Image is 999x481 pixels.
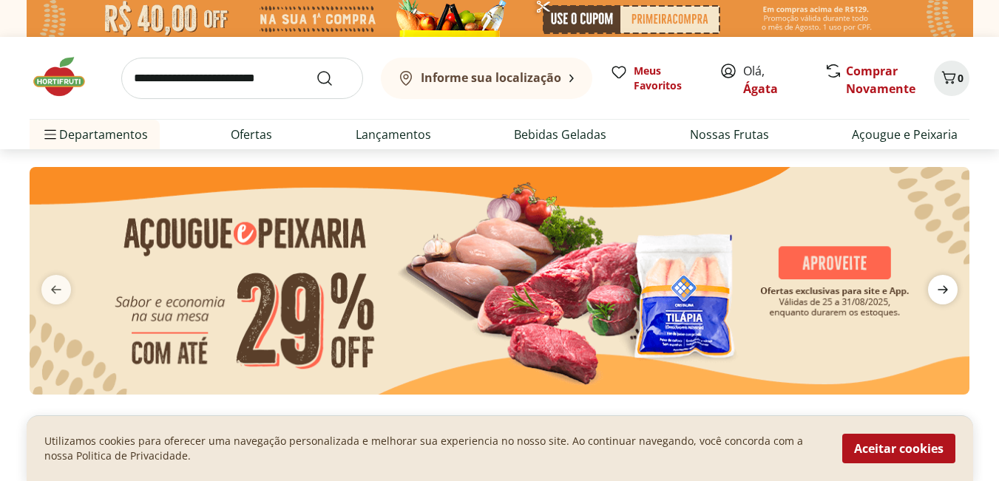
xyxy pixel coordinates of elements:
[552,406,563,442] button: Go to page 10 from fs-carousel
[492,406,504,442] button: Go to page 5 from fs-carousel
[846,63,915,97] a: Comprar Novamente
[436,406,448,442] button: Go to page 1 from fs-carousel
[448,406,460,442] button: Go to page 2 from fs-carousel
[460,406,472,442] button: Go to page 3 from fs-carousel
[916,275,969,304] button: next
[504,406,516,442] button: Go to page 6 from fs-carousel
[934,61,969,96] button: Carrinho
[44,434,824,463] p: Utilizamos cookies para oferecer uma navegação personalizada e melhorar sua experiencia no nosso ...
[516,406,528,442] button: Go to page 7 from fs-carousel
[316,69,351,87] button: Submit Search
[41,117,148,152] span: Departamentos
[610,64,702,93] a: Meus Favoritos
[842,434,955,463] button: Aceitar cookies
[528,406,540,442] button: Go to page 8 from fs-carousel
[743,62,809,98] span: Olá,
[540,406,552,442] button: Go to page 9 from fs-carousel
[41,117,59,152] button: Menu
[231,126,272,143] a: Ofertas
[958,71,964,85] span: 0
[381,58,592,99] button: Informe sua localização
[514,126,606,143] a: Bebidas Geladas
[30,275,83,304] button: previous
[356,126,431,143] a: Lançamentos
[30,167,969,395] img: açougue
[421,69,561,86] b: Informe sua localização
[743,81,778,97] a: Ágata
[634,64,702,93] span: Meus Favoritos
[472,406,492,442] button: Current page from fs-carousel
[690,126,769,143] a: Nossas Frutas
[30,55,104,99] img: Hortifruti
[852,126,958,143] a: Açougue e Peixaria
[121,58,363,99] input: search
